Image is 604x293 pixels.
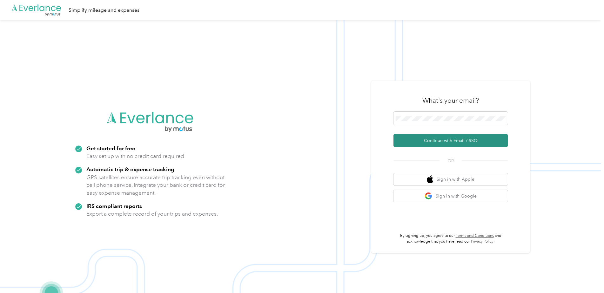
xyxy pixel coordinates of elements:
[69,6,139,14] div: Simplify mileage and expenses
[86,203,142,209] strong: IRS compliant reports
[456,233,494,238] a: Terms and Conditions
[427,175,433,183] img: apple logo
[86,166,174,173] strong: Automatic trip & expense tracking
[471,239,493,244] a: Privacy Policy
[86,210,218,218] p: Export a complete record of your trips and expenses.
[393,190,508,202] button: google logoSign in with Google
[425,192,433,200] img: google logo
[393,173,508,186] button: apple logoSign in with Apple
[86,145,135,152] strong: Get started for free
[86,173,225,197] p: GPS satellites ensure accurate trip tracking even without cell phone service. Integrate your bank...
[86,152,184,160] p: Easy set up with no credit card required
[440,158,462,164] span: OR
[422,96,479,105] h3: What's your email?
[393,233,508,244] p: By signing up, you agree to our and acknowledge that you have read our .
[393,134,508,147] button: Continue with Email / SSO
